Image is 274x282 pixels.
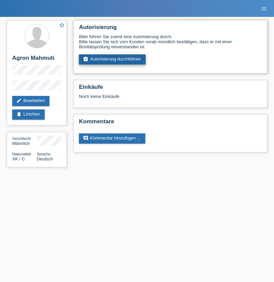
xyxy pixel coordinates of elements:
[12,136,37,146] div: Männlich
[12,109,45,120] a: deleteLöschen
[79,24,262,34] h2: Autorisierung
[59,22,65,28] i: star_border
[59,22,65,29] a: star_border
[79,54,146,65] a: assignment_turned_inAutorisierung durchführen
[79,84,262,94] h2: Einkäufe
[12,96,49,106] a: editBearbeiten
[12,156,25,161] span: Kosovo / C / 01.01.1999
[83,56,88,62] i: assignment_turned_in
[16,98,22,103] i: edit
[12,152,31,156] span: Nationalität
[79,133,145,144] a: commentKommentar hinzufügen ...
[79,94,262,104] div: Noch keine Einkäufe
[37,152,51,156] span: Sprache
[12,136,31,140] span: Geschlecht
[16,111,22,117] i: delete
[37,156,53,161] span: Deutsch
[83,135,88,141] i: comment
[12,55,61,65] h2: Agron Mahmuti
[260,5,267,12] i: menu
[79,118,262,128] h2: Kommentare
[257,6,271,10] a: menu
[79,34,262,49] div: Bitte führen Sie zuerst eine Autorisierung durch. Bitte lassen Sie sich vom Kunden vorab mündlich...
